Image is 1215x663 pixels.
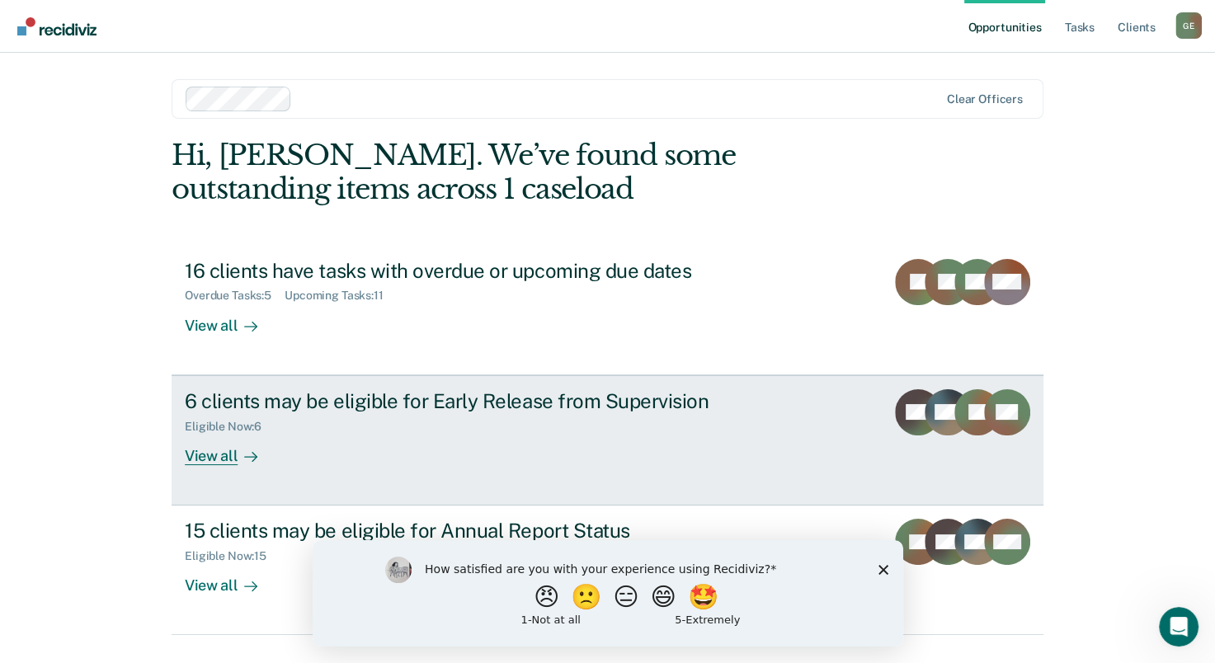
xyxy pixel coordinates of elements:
a: 15 clients may be eligible for Annual Report StatusEligible Now:15View all [172,505,1043,635]
div: Overdue Tasks : 5 [185,289,285,303]
iframe: Intercom live chat [1159,607,1199,647]
div: G E [1175,12,1202,39]
div: View all [185,303,277,335]
div: View all [185,563,277,595]
div: Eligible Now : 15 [185,549,280,563]
a: 6 clients may be eligible for Early Release from SupervisionEligible Now:6View all [172,375,1043,505]
div: Hi, [PERSON_NAME]. We’ve found some outstanding items across 1 caseload [172,139,869,206]
div: Upcoming Tasks : 11 [285,289,397,303]
div: 6 clients may be eligible for Early Release from Supervision [185,389,764,413]
div: 16 clients have tasks with overdue or upcoming due dates [185,259,764,283]
iframe: Survey by Kim from Recidiviz [313,540,903,647]
img: Recidiviz [17,17,97,35]
div: Clear officers [947,92,1023,106]
button: Profile dropdown button [1175,12,1202,39]
div: Eligible Now : 6 [185,420,275,434]
a: 16 clients have tasks with overdue or upcoming due datesOverdue Tasks:5Upcoming Tasks:11View all [172,246,1043,375]
div: 15 clients may be eligible for Annual Report Status [185,519,764,543]
div: View all [185,433,277,465]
